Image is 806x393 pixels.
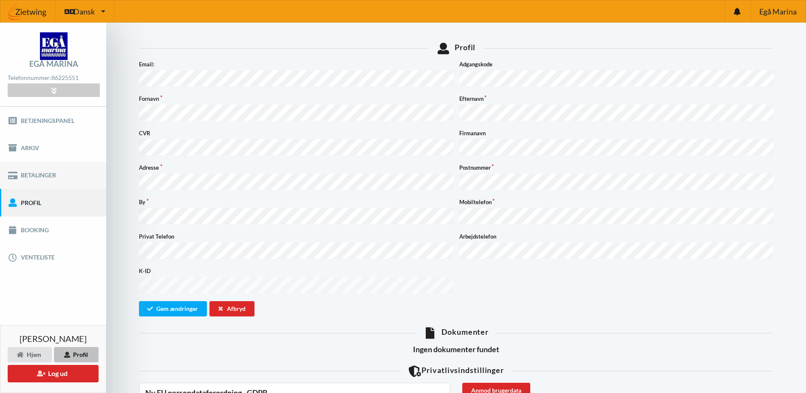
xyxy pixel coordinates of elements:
[139,60,453,68] label: Email:
[459,232,774,241] label: Arbejdstelefon
[139,232,453,241] label: Privat Telefon
[139,198,453,206] label: By
[139,365,773,377] div: Privatlivsindstillinger
[139,94,453,103] label: Fornavn
[759,8,797,15] span: Egå Marina
[459,94,774,103] label: Efternavn
[139,163,453,172] label: Adresse
[54,347,99,362] div: Profil
[20,334,87,343] span: [PERSON_NAME]
[8,365,99,382] button: Log ud
[51,74,79,81] strong: 86225551
[139,129,453,137] label: CVR
[459,163,774,172] label: Postnummer
[139,327,773,339] div: Dokumenter
[459,129,774,137] label: Firmanavn
[139,345,773,354] h3: Ingen dokumenter fundet
[139,301,207,316] button: Gem ændringer
[29,60,78,68] div: Egå Marina
[459,198,774,206] label: Mobiltelefon
[139,267,453,275] label: K-ID
[459,60,774,68] label: Adgangskode
[8,347,52,362] div: Hjem
[139,43,773,54] div: Profil
[8,72,99,84] div: Telefonnummer:
[40,32,68,60] img: logo
[209,301,255,316] div: Afbryd
[74,8,95,15] span: Dansk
